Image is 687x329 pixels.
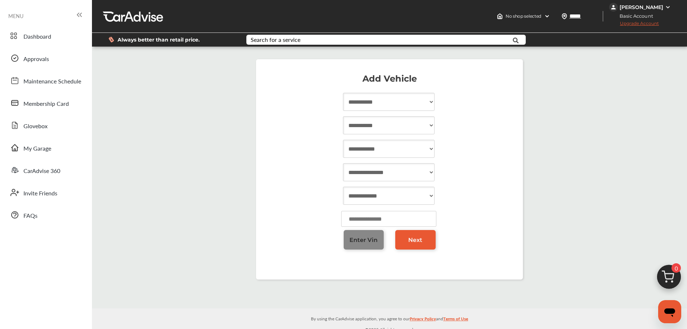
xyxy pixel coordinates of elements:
[6,161,85,179] a: CarAdvise 360
[109,36,114,43] img: dollor_label_vector.a70140d1.svg
[6,71,85,90] a: Maintenance Schedule
[23,189,57,198] span: Invite Friends
[23,99,69,109] span: Membership Card
[562,13,567,19] img: location_vector.a44bc228.svg
[23,122,48,131] span: Glovebox
[23,55,49,64] span: Approvals
[658,300,681,323] iframe: Button to launch messaging window
[671,263,681,273] span: 0
[23,211,38,221] span: FAQs
[652,261,686,296] img: cart_icon.3d0951e8.svg
[6,205,85,224] a: FAQs
[6,138,85,157] a: My Garage
[344,230,384,250] a: Enter Vin
[118,37,200,42] span: Always better than retail price.
[544,13,550,19] img: header-down-arrow.9dd2ce7d.svg
[6,26,85,45] a: Dashboard
[23,166,60,176] span: CarAdvise 360
[6,49,85,68] a: Approvals
[6,183,85,202] a: Invite Friends
[506,13,541,19] span: No shop selected
[443,315,468,326] a: Terms of Use
[497,13,503,19] img: header-home-logo.8d720a4f.svg
[349,237,378,243] span: Enter Vin
[92,315,687,322] p: By using the CarAdvise application, you agree to our and
[609,3,618,12] img: jVpblrzwTbfkPYzPPzSLxeg0AAAAASUVORK5CYII=
[251,37,300,43] div: Search for a service
[23,144,51,153] span: My Garage
[263,75,516,82] p: Add Vehicle
[410,315,436,326] a: Privacy Policy
[23,77,81,86] span: Maintenance Schedule
[23,32,51,42] span: Dashboard
[610,12,659,20] span: Basic Account
[395,230,436,250] a: Next
[620,4,663,10] div: [PERSON_NAME]
[6,94,85,112] a: Membership Card
[408,237,422,243] span: Next
[8,13,23,19] span: MENU
[6,116,85,135] a: Glovebox
[665,4,671,10] img: WGsFRI8htEPBVLJbROoPRyZpYNWhNONpIPPETTm6eUC0GeLEiAAAAAElFTkSuQmCC
[603,11,603,22] img: header-divider.bc55588e.svg
[609,21,659,30] span: Upgrade Account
